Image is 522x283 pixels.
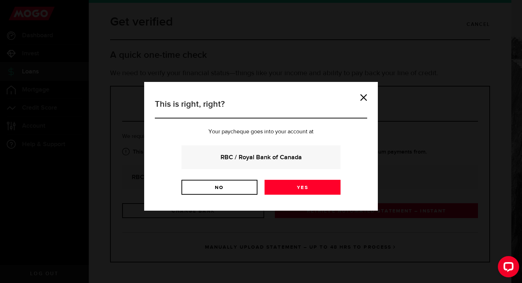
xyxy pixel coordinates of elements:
[181,180,257,195] a: No
[191,152,331,162] strong: RBC / Royal Bank of Canada
[492,253,522,283] iframe: LiveChat chat widget
[265,180,341,195] a: Yes
[155,129,367,135] p: Your paycheque goes into your account at
[155,98,367,118] h3: This is right, right?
